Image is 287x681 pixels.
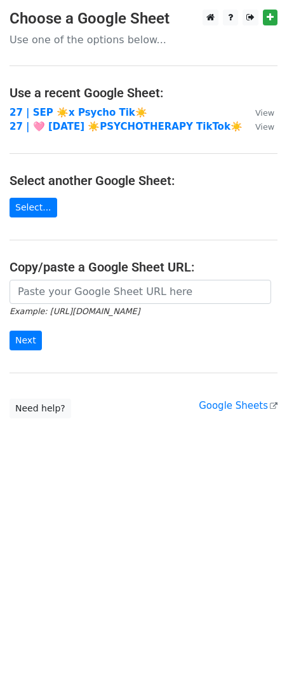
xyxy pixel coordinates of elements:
[10,399,71,418] a: Need help?
[10,331,42,350] input: Next
[10,107,147,118] a: 27 | SEP ☀️x Psycho Tik☀️
[10,10,277,28] h3: Choose a Google Sheet
[10,198,57,217] a: Select...
[255,122,274,132] small: View
[243,121,274,132] a: View
[10,121,243,132] a: 27 | 🩷 [DATE] ☀️PSYCHOTHERAPY TikTok☀️
[10,280,271,304] input: Paste your Google Sheet URL here
[199,400,277,411] a: Google Sheets
[255,108,274,118] small: View
[243,107,274,118] a: View
[10,173,277,188] h4: Select another Google Sheet:
[10,306,140,316] small: Example: [URL][DOMAIN_NAME]
[10,259,277,275] h4: Copy/paste a Google Sheet URL:
[10,33,277,46] p: Use one of the options below...
[10,85,277,100] h4: Use a recent Google Sheet:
